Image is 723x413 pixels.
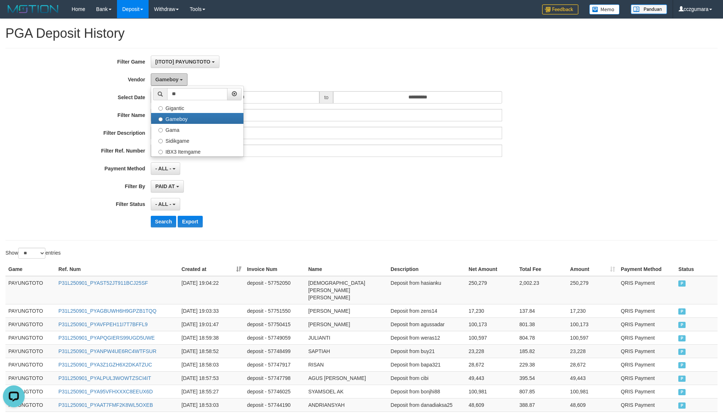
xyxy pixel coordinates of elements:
[305,331,388,344] td: JULIANTI
[618,358,675,371] td: QRIS Payment
[388,317,466,331] td: Deposit from agussadar
[542,4,578,15] img: Feedback.jpg
[155,59,210,65] span: [ITOTO] PAYUNGTOTO
[631,4,667,14] img: panduan.png
[158,139,163,143] input: Sidikgame
[567,398,618,412] td: 48,609
[305,304,388,317] td: [PERSON_NAME]
[618,317,675,331] td: QRIS Payment
[618,385,675,398] td: QRIS Payment
[155,201,171,207] span: - ALL -
[151,135,243,146] label: Sidikgame
[151,162,180,175] button: - ALL -
[244,344,305,358] td: deposit - 57748499
[388,398,466,412] td: Deposit from danadiaksa25
[618,398,675,412] td: QRIS Payment
[567,317,618,331] td: 100,173
[178,216,202,227] button: Export
[567,304,618,317] td: 17,230
[5,358,56,371] td: PAYUNGTOTO
[158,128,163,133] input: Gama
[388,385,466,398] td: Deposit from bonjhi88
[678,402,686,409] span: PAID
[516,385,567,398] td: 807.85
[179,358,244,371] td: [DATE] 18:58:03
[58,389,153,394] a: P31L250901_PYA95VFHXXXC8EEUX6D
[567,385,618,398] td: 100,981
[516,263,567,276] th: Total Fee
[244,317,305,331] td: deposit - 57750415
[388,304,466,317] td: Deposit from zens14
[179,385,244,398] td: [DATE] 18:55:27
[158,106,163,111] input: Gigantic
[179,263,244,276] th: Created at: activate to sort column ascending
[179,317,244,331] td: [DATE] 19:01:47
[466,317,517,331] td: 100,173
[5,344,56,358] td: PAYUNGTOTO
[56,263,179,276] th: Ref. Num
[58,280,148,286] a: P31L250901_PYAST52JT911BCJ25SF
[58,348,157,354] a: P31L250901_PYANPW4UE6RC4WTFSUR
[244,385,305,398] td: deposit - 57746025
[516,371,567,385] td: 395.54
[5,26,718,41] h1: PGA Deposit History
[58,402,153,408] a: P31L250901_PYAAT7FMF2K8WL5OXEB
[5,331,56,344] td: PAYUNGTOTO
[244,398,305,412] td: deposit - 57744190
[466,276,517,304] td: 250,279
[678,376,686,382] span: PAID
[618,276,675,304] td: QRIS Payment
[516,331,567,344] td: 804.78
[179,398,244,412] td: [DATE] 18:53:03
[466,304,517,317] td: 17,230
[567,276,618,304] td: 250,279
[58,362,152,368] a: P31L250901_PYA3Z1GZH6X2DKATZUC
[58,321,148,327] a: P31L250901_PYAVFPEH11I7T7BFFL9
[678,349,686,355] span: PAID
[5,317,56,331] td: PAYUNGTOTO
[305,344,388,358] td: SAPTIAH
[151,180,184,193] button: PAID AT
[305,358,388,371] td: RISAN
[567,358,618,371] td: 28,672
[179,331,244,344] td: [DATE] 18:59:38
[305,317,388,331] td: [PERSON_NAME]
[5,304,56,317] td: PAYUNGTOTO
[466,358,517,371] td: 28,672
[151,102,243,113] label: Gigantic
[678,389,686,395] span: PAID
[155,166,171,171] span: - ALL -
[244,304,305,317] td: deposit - 57751550
[305,276,388,304] td: [DEMOGRAPHIC_DATA][PERSON_NAME] [PERSON_NAME]
[305,385,388,398] td: SYAMSOEL AK
[567,344,618,358] td: 23,228
[151,56,219,68] button: [ITOTO] PAYUNGTOTO
[244,331,305,344] td: deposit - 57749059
[179,276,244,304] td: [DATE] 19:04:22
[567,331,618,344] td: 100,597
[618,371,675,385] td: QRIS Payment
[5,263,56,276] th: Game
[58,335,155,341] a: P31L250901_PYAPQGIERS99UGD5UWE
[5,248,61,259] label: Show entries
[5,276,56,304] td: PAYUNGTOTO
[5,4,61,15] img: MOTION_logo.png
[516,344,567,358] td: 185.82
[58,375,151,381] a: P31L250901_PYALPUL3WOWTZSCI4IT
[618,304,675,317] td: QRIS Payment
[567,263,618,276] th: Amount: activate to sort column ascending
[516,304,567,317] td: 137.84
[466,385,517,398] td: 100,981
[466,263,517,276] th: Net Amount
[388,276,466,304] td: Deposit from hasianku
[151,113,243,124] label: Gameboy
[151,198,180,210] button: - ALL -
[678,308,686,315] span: PAID
[466,344,517,358] td: 23,228
[305,398,388,412] td: ANDRIANSYAH
[244,371,305,385] td: deposit - 57747798
[678,280,686,287] span: PAID
[388,263,466,276] th: Description
[305,263,388,276] th: Name
[244,263,305,276] th: Invoice Num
